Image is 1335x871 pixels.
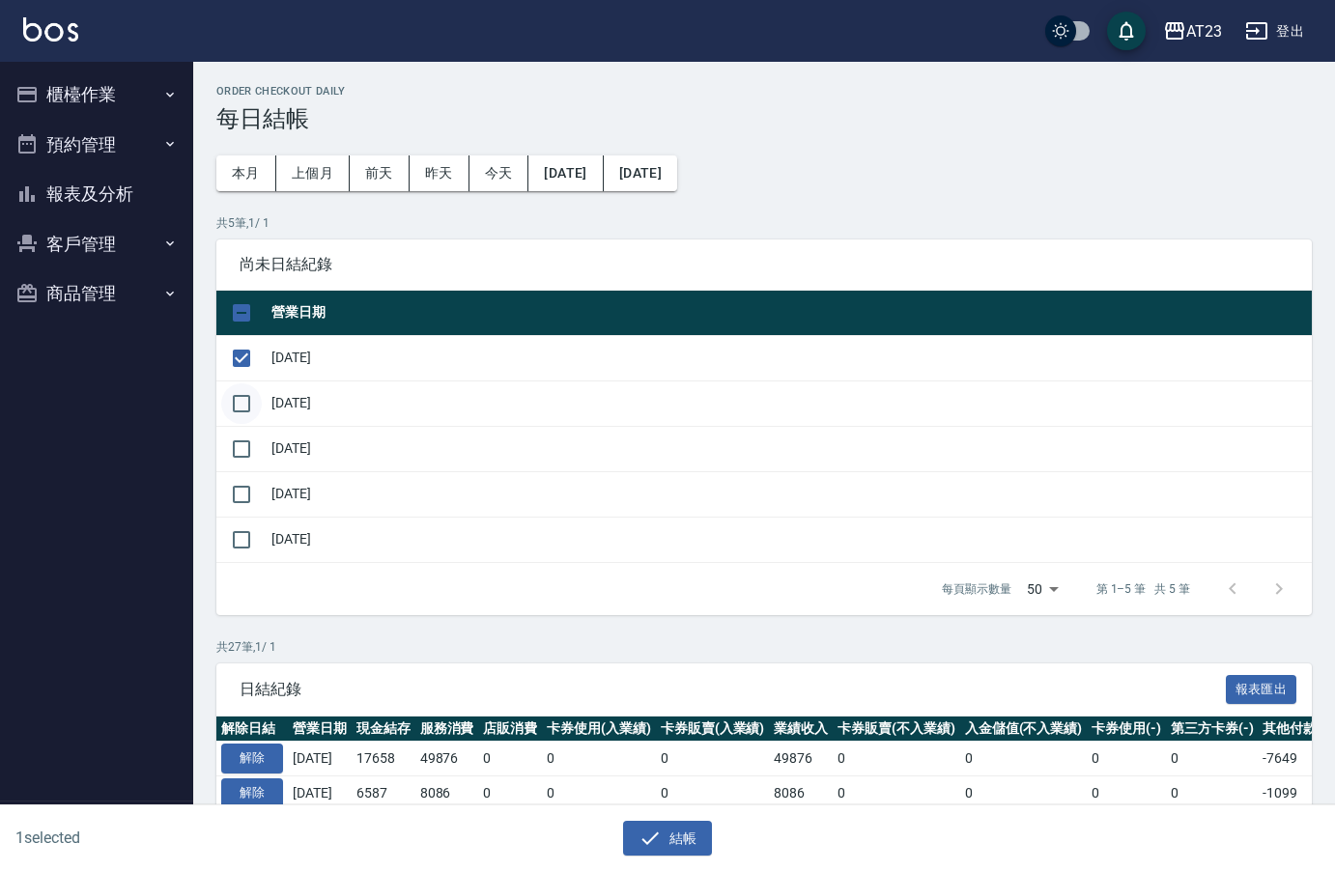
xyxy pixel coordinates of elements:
[656,742,770,776] td: 0
[542,742,656,776] td: 0
[1087,776,1166,811] td: 0
[1226,675,1297,705] button: 報表匯出
[216,716,288,742] th: 解除日結
[288,776,352,811] td: [DATE]
[352,742,415,776] td: 17658
[528,155,603,191] button: [DATE]
[769,742,833,776] td: 49876
[769,776,833,811] td: 8086
[216,155,276,191] button: 本月
[1155,12,1230,51] button: AT23
[267,517,1312,562] td: [DATE]
[410,155,469,191] button: 昨天
[1186,19,1222,43] div: AT23
[1087,742,1166,776] td: 0
[352,716,415,742] th: 現金結存
[350,155,410,191] button: 前天
[415,776,479,811] td: 8086
[8,120,185,170] button: 預約管理
[1107,12,1146,50] button: save
[240,255,1289,274] span: 尚未日結紀錄
[216,638,1312,656] p: 共 27 筆, 1 / 1
[267,471,1312,517] td: [DATE]
[478,716,542,742] th: 店販消費
[656,716,770,742] th: 卡券販賣(入業績)
[960,742,1088,776] td: 0
[352,776,415,811] td: 6587
[288,742,352,776] td: [DATE]
[221,744,283,773] button: 解除
[542,776,656,811] td: 0
[216,105,1312,132] h3: 每日結帳
[267,380,1312,426] td: [DATE]
[8,268,185,319] button: 商品管理
[478,776,542,811] td: 0
[240,680,1226,699] span: 日結紀錄
[1019,563,1065,615] div: 50
[1087,716,1166,742] th: 卡券使用(-)
[267,426,1312,471] td: [DATE]
[276,155,350,191] button: 上個月
[1166,742,1259,776] td: 0
[1226,679,1297,697] a: 報表匯出
[267,291,1312,336] th: 營業日期
[960,716,1088,742] th: 入金儲值(不入業績)
[15,826,330,850] h6: 1 selected
[833,776,960,811] td: 0
[288,716,352,742] th: 營業日期
[623,821,713,857] button: 結帳
[8,219,185,269] button: 客戶管理
[8,169,185,219] button: 報表及分析
[833,716,960,742] th: 卡券販賣(不入業績)
[833,742,960,776] td: 0
[1237,14,1312,49] button: 登出
[8,70,185,120] button: 櫃檯作業
[960,776,1088,811] td: 0
[1166,716,1259,742] th: 第三方卡券(-)
[23,17,78,42] img: Logo
[216,214,1312,232] p: 共 5 筆, 1 / 1
[221,778,283,808] button: 解除
[478,742,542,776] td: 0
[267,335,1312,380] td: [DATE]
[415,716,479,742] th: 服務消費
[469,155,529,191] button: 今天
[656,776,770,811] td: 0
[604,155,677,191] button: [DATE]
[769,716,833,742] th: 業績收入
[216,85,1312,98] h2: Order checkout daily
[1096,580,1190,598] p: 第 1–5 筆 共 5 筆
[542,716,656,742] th: 卡券使用(入業績)
[942,580,1011,598] p: 每頁顯示數量
[1166,776,1259,811] td: 0
[415,742,479,776] td: 49876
